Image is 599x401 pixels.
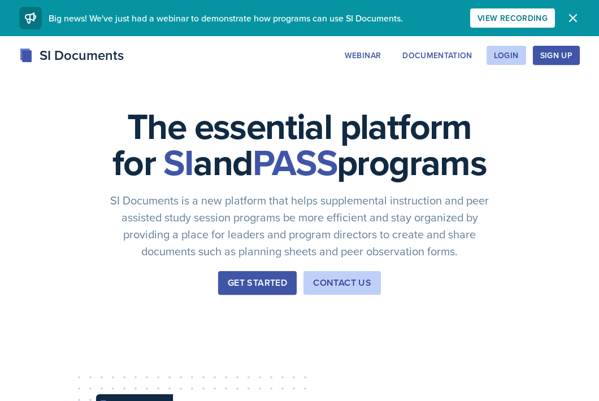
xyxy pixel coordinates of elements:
[478,14,548,23] div: View Recording
[533,46,580,65] button: Sign Up
[303,271,381,295] button: Contact Us
[540,51,572,60] div: Sign Up
[49,12,403,24] span: Big news! We've just had a webinar to demonstrate how programs can use SI Documents.
[345,51,381,60] div: Webinar
[470,8,555,28] button: View Recording
[337,46,388,65] button: Webinar
[313,276,371,290] div: Contact Us
[402,51,472,60] div: Documentation
[218,271,297,295] button: Get Started
[494,51,519,60] div: Login
[19,45,124,66] div: SI Documents
[228,276,287,290] div: Get Started
[487,46,526,65] button: Login
[395,46,480,65] button: Documentation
